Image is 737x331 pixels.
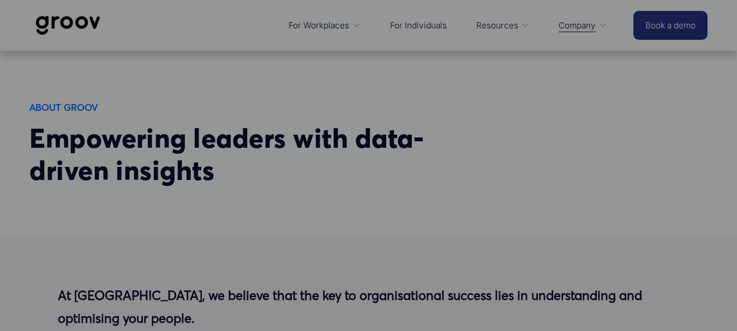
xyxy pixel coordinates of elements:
span: Empowering leaders with data-driven insights [29,122,424,187]
span: For Workplaces [289,18,349,33]
a: folder dropdown [471,13,535,39]
span: Company [559,18,596,33]
span: Resources [476,18,518,33]
a: For Individuals [385,13,452,39]
a: folder dropdown [283,13,366,39]
strong: At [GEOGRAPHIC_DATA], we believe that the key to organisational success lies in understanding and... [58,287,645,326]
a: folder dropdown [553,13,613,39]
strong: ABOUT GROOV [29,101,98,113]
img: Groov | Workplace Science Platform | Unlock Performance | Drive Results [29,8,106,44]
a: Book a demo [633,11,708,40]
